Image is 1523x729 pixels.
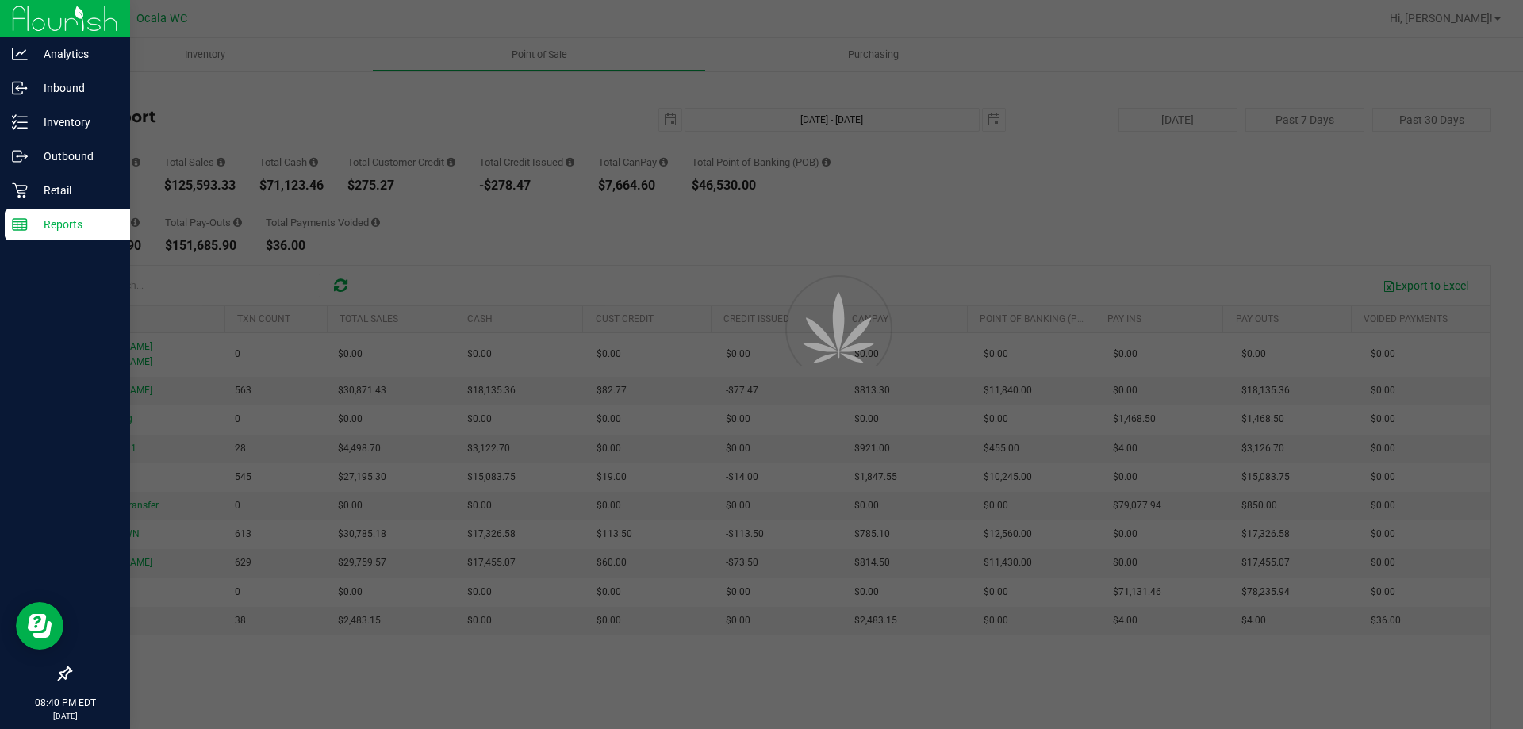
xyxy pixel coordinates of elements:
[7,710,123,722] p: [DATE]
[28,147,123,166] p: Outbound
[12,182,28,198] inline-svg: Retail
[28,113,123,132] p: Inventory
[12,148,28,164] inline-svg: Outbound
[16,602,63,650] iframe: Resource center
[7,696,123,710] p: 08:40 PM EDT
[12,80,28,96] inline-svg: Inbound
[28,79,123,98] p: Inbound
[28,181,123,200] p: Retail
[28,44,123,63] p: Analytics
[12,217,28,232] inline-svg: Reports
[12,46,28,62] inline-svg: Analytics
[28,215,123,234] p: Reports
[12,114,28,130] inline-svg: Inventory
